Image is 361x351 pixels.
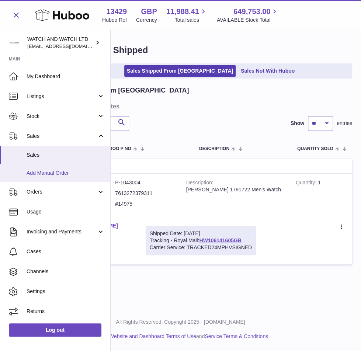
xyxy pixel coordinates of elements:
label: Show [291,120,304,127]
strong: Description [186,180,214,187]
div: [PERSON_NAME] 1791722 Men's Watch [186,186,285,193]
span: Description [199,146,229,151]
span: Usage [27,208,105,215]
div: 122057607 | [DATE] [9,159,352,174]
span: Returns [27,308,105,315]
a: Service Terms & Conditions [205,333,268,339]
span: Sales [27,133,97,140]
div: WATCH AND WATCH LTD [27,36,94,50]
span: Channels [27,268,105,275]
h1: My Huboo - Sales report Shipped [9,44,352,56]
a: 11,988.41 Total sales [166,7,208,24]
strong: Quantity [296,180,318,187]
span: My Dashboard [27,73,105,80]
span: Orders [27,188,97,195]
span: Invoicing and Payments [27,228,97,235]
a: Log out [9,323,101,337]
span: AVAILABLE Stock Total [217,17,279,24]
div: Tracking - Royal Mail: [146,226,256,255]
a: Sales Shipped From [GEOGRAPHIC_DATA] [124,65,236,77]
strong: GBP [141,7,157,17]
span: Total sales [175,17,208,24]
a: 649,753.00 AVAILABLE Stock Total [217,7,279,24]
span: 649,753.00 [233,7,270,17]
a: HW106141605GB [199,237,241,243]
span: entries [337,120,352,127]
p: All Rights Reserved. Copyright 2025 - [DOMAIN_NAME] [6,319,355,326]
strong: 13429 [106,7,127,17]
span: Sales [27,152,105,159]
a: Sales Not With Huboo [238,65,297,77]
span: Quantity Sold [297,146,333,151]
div: Huboo Ref [102,17,127,24]
h3: This page is updated every 15 minutes [9,102,350,110]
span: Cases [27,248,105,255]
dd: #14975 [115,201,175,208]
dd: P-1043004 [115,179,175,186]
div: Shipped Date: [DATE] [150,230,252,237]
a: Website and Dashboard Terms of Use [109,333,196,339]
span: 11,988.41 [166,7,199,17]
td: 1 [290,174,352,217]
img: baris@watchandwatch.co.uk [9,37,20,48]
span: Huboo P no [103,146,131,151]
span: Listings [27,93,97,100]
div: Currency [136,17,157,24]
span: Stock [27,113,97,120]
dd: 7613272379311 [115,190,175,197]
span: Add Manual Order [27,170,105,177]
div: Carrier Service: TRACKED24MPHVSIGNED [150,244,252,251]
span: [EMAIL_ADDRESS][DOMAIN_NAME] [27,43,108,49]
span: Settings [27,288,105,295]
li: and [107,333,268,340]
